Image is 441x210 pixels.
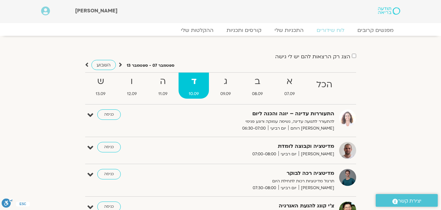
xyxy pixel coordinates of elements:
[274,73,305,99] a: א07.09
[242,73,273,99] a: ב08.09
[174,27,220,34] a: ההקלטות שלי
[220,27,268,34] a: קורסים ותכניות
[174,169,334,178] strong: מדיטציה רכה לבוקר
[306,77,342,92] strong: הכל
[274,74,305,89] strong: א
[148,91,178,97] span: 11.09
[179,74,209,89] strong: ד
[86,73,116,99] a: ש13.09
[210,91,241,97] span: 09.09
[398,197,421,205] span: יצירת קשר
[179,73,209,99] a: ד10.09
[117,91,147,97] span: 12.09
[174,178,334,185] p: תרגול מדיטציות רכות לתחילת היום
[75,7,118,14] span: [PERSON_NAME]
[148,73,178,99] a: ה11.09
[174,142,334,151] strong: מדיטציה וקבוצה לומדת
[278,185,299,191] span: יום רביעי
[86,74,116,89] strong: ש
[91,60,116,70] a: השבוע
[268,27,310,34] a: התכניות שלי
[274,91,305,97] span: 07.09
[250,151,278,158] span: 07:00-08:00
[97,169,121,179] a: כניסה
[278,151,299,158] span: יום רביעי
[242,74,273,89] strong: ב
[376,194,438,207] a: יצירת קשר
[97,62,111,68] span: השבוע
[299,185,334,191] span: [PERSON_NAME]
[288,125,334,132] span: [PERSON_NAME] רוחם
[174,118,334,125] p: להתעורר לתנועה עדינה, נשימה עמוקה ורוגע פנימי
[242,91,273,97] span: 08.09
[97,142,121,152] a: כניסה
[117,74,147,89] strong: ו
[97,109,121,120] a: כניסה
[174,109,334,118] strong: התעוררות עדינה – יוגה והכנה ליום
[117,73,147,99] a: ו12.09
[299,151,334,158] span: [PERSON_NAME]
[148,74,178,89] strong: ה
[210,74,241,89] strong: ג
[268,125,288,132] span: יום רביעי
[310,27,351,34] a: לוח שידורים
[306,73,342,99] a: הכל
[210,73,241,99] a: ג09.09
[351,27,400,34] a: מפגשים קרובים
[240,125,268,132] span: 06:30-07:00
[275,54,350,60] label: הצג רק הרצאות להם יש לי גישה
[179,91,209,97] span: 10.09
[41,27,400,34] nav: Menu
[86,91,116,97] span: 13.09
[127,62,174,69] p: ספטמבר 07 - ספטמבר 13
[250,185,278,191] span: 07:30-08:00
